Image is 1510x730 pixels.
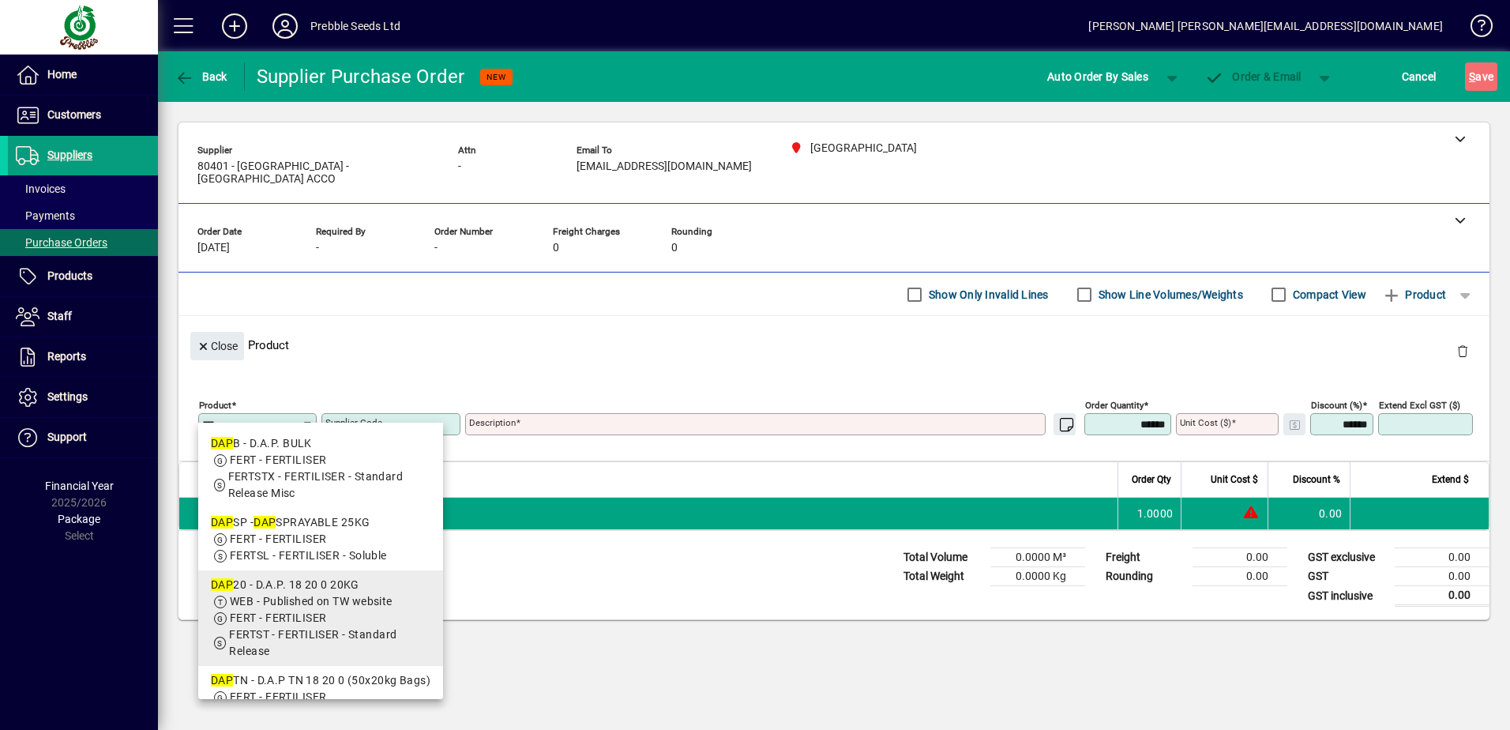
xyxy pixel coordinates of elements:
td: Total Volume [896,548,990,567]
div: 20 - D.A.P. 18 20 0 20KG [211,577,430,593]
a: Support [8,418,158,457]
td: Freight [1098,548,1193,567]
mat-option: DAPB - D.A.P. BULK [198,429,443,508]
span: Back [175,70,227,83]
button: Cancel [1398,62,1441,91]
span: NEW [486,72,506,82]
span: Support [47,431,87,443]
div: B - D.A.P. BULK [211,435,430,452]
label: Show Line Volumes/Weights [1095,287,1243,303]
div: SP - SPRAYABLE 25KG [211,514,430,531]
app-page-header-button: Back [158,62,245,91]
span: Invoices [16,182,66,195]
td: Rounding [1098,567,1193,586]
button: Order & Email [1197,62,1309,91]
mat-label: Supplier Code [325,417,382,428]
td: GST exclusive [1300,548,1395,567]
a: Purchase Orders [8,229,158,256]
span: FERT - FERTILISER [230,611,326,624]
td: 0.00 [1395,586,1489,606]
span: Cancel [1402,64,1437,89]
label: Show Only Invalid Lines [926,287,1049,303]
span: 0 [671,242,678,254]
mat-label: Product [199,400,231,411]
a: Home [8,55,158,95]
div: Prebble Seeds Ltd [310,13,400,39]
span: 0 [553,242,559,254]
div: Supplier Purchase Order [257,64,465,89]
span: Extend $ [1432,471,1469,488]
span: Products [47,269,92,282]
a: Products [8,257,158,296]
a: Knowledge Base [1459,3,1490,55]
app-page-header-button: Delete [1444,344,1482,358]
span: [DATE] [197,242,230,254]
span: FERTSL - FERTILISER - Soluble [230,549,387,562]
span: - [316,242,319,254]
div: [PERSON_NAME] [PERSON_NAME][EMAIL_ADDRESS][DOMAIN_NAME] [1088,13,1443,39]
span: Reports [47,350,86,363]
td: 0.00 [1193,567,1287,586]
span: Unit Cost $ [1211,471,1258,488]
span: Settings [47,390,88,403]
span: S [1469,70,1475,83]
td: 0.00 [1193,548,1287,567]
div: TN - D.A.P TN 18 20 0 (50x20kg Bags) [211,672,430,689]
span: Financial Year [45,480,114,492]
span: Discount % [1293,471,1340,488]
span: Close [197,333,238,359]
button: Back [171,62,231,91]
button: Auto Order By Sales [1039,62,1156,91]
span: Payments [16,209,75,222]
td: GST inclusive [1300,586,1395,606]
span: WEB - Published on TW website [230,595,393,608]
button: Add [209,12,260,40]
span: Auto Order By Sales [1047,64,1148,89]
button: Save [1465,62,1497,91]
span: FERT - FERTILISER [230,532,326,545]
td: 0.00 [1395,548,1489,567]
em: DAP [211,674,233,687]
span: Order & Email [1205,70,1302,83]
mat-label: Description [469,417,516,428]
div: Product [178,316,1489,374]
button: Delete [1444,332,1482,370]
span: Home [47,68,77,81]
td: 0.00 [1268,498,1350,529]
a: Reports [8,337,158,377]
mat-label: Order Quantity [1085,400,1144,411]
em: DAP [211,437,233,450]
em: DAP [254,516,276,529]
button: Close [190,332,244,360]
span: [EMAIL_ADDRESS][DOMAIN_NAME] [577,160,752,173]
span: - [458,160,461,173]
span: Customers [47,108,101,121]
mat-label: Unit Cost ($) [1180,417,1231,428]
span: FERTST - FERTILISER - Standard Release [229,628,396,657]
a: Payments [8,202,158,229]
span: FERT - FERTILISER [230,690,326,703]
td: 0.0000 Kg [990,567,1085,586]
app-page-header-button: Close [186,338,248,352]
mat-option: DAPSP - DAP SPRAYABLE 25KG [198,508,443,570]
td: Total Weight [896,567,990,586]
em: DAP [211,516,233,529]
span: - [434,242,438,254]
td: GST [1300,567,1395,586]
mat-label: Extend excl GST ($) [1379,400,1460,411]
td: 1.0000 [1117,498,1181,529]
span: 80401 - [GEOGRAPHIC_DATA] -[GEOGRAPHIC_DATA] ACCO [197,160,434,186]
span: Package [58,513,100,525]
span: Staff [47,310,72,322]
a: Settings [8,378,158,417]
span: Order Qty [1132,471,1171,488]
a: Invoices [8,175,158,202]
label: Compact View [1290,287,1366,303]
a: Customers [8,96,158,135]
a: Staff [8,297,158,337]
span: FERTSTX - FERTILISER - Standard Release Misc [228,470,404,499]
td: 0.0000 M³ [990,548,1085,567]
span: ave [1469,64,1493,89]
em: DAP [211,578,233,591]
td: 0.00 [1395,567,1489,586]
